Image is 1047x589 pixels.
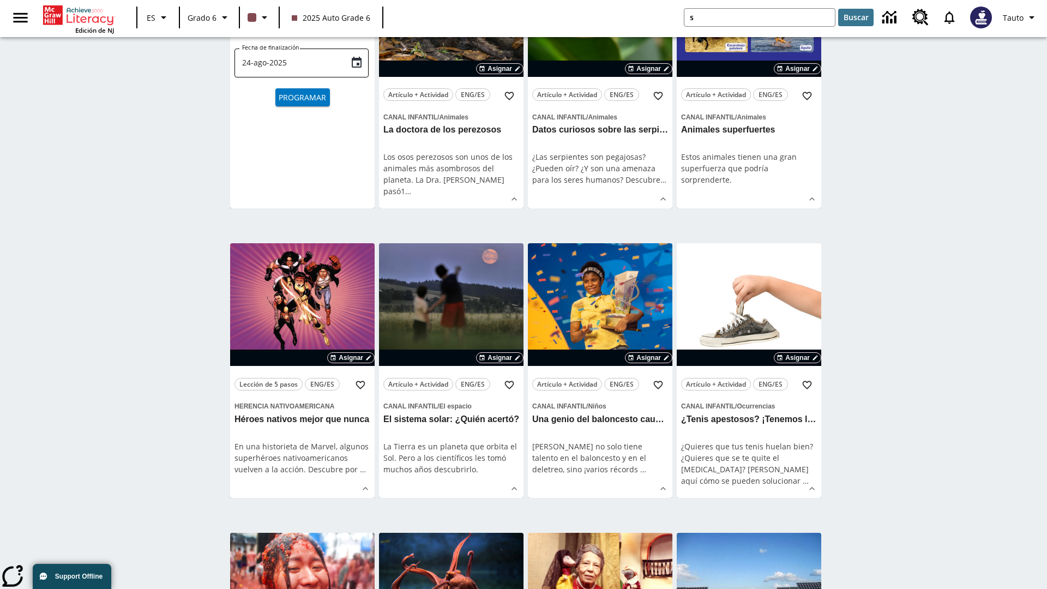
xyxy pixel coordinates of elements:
span: Tema: Herencia nativoamericana/null [234,400,370,412]
button: Choose date, selected date is 24 ago 2025 [346,52,368,74]
span: ENG/ES [759,378,783,390]
span: Asignar [636,353,661,363]
button: Artículo + Actividad [681,378,751,390]
button: ENG/ES [604,378,639,390]
button: Ver más [506,480,522,497]
span: Asignar [339,353,363,363]
span: Support Offline [55,573,103,580]
span: Tema: Canal Infantil/Animales [383,111,519,123]
button: Artículo + Actividad [532,88,602,101]
div: lesson details [379,243,523,498]
button: Lección de 5 pasos [234,378,303,390]
span: / [735,402,737,410]
button: Ver más [357,480,374,497]
button: Añadir a mis Favoritas [797,86,817,106]
label: Fecha de finalización [242,44,299,52]
span: 1 [401,186,405,196]
span: Tema: Canal Infantil/Animales [532,111,668,123]
span: / [586,402,588,410]
button: Programar [275,88,330,106]
span: ENG/ES [610,378,634,390]
button: El color de la clase es café oscuro. Cambiar el color de la clase. [243,8,275,27]
span: Artículo + Actividad [537,378,597,390]
input: DD-MMMM-YYYY [234,49,341,77]
span: Animales [737,113,766,121]
div: [PERSON_NAME] no solo tiene talento en el baloncesto y en el deletreo, sino ¡varios récords [532,441,668,475]
span: Tema: Canal Infantil/El espacio [383,400,519,412]
div: Estos animales tienen una gran superfuerza que podría sorprenderte. [681,151,817,185]
span: Grado 6 [188,12,216,23]
div: Los osos perezosos son unos de los animales más asombrosos del planeta. La Dra. [PERSON_NAME] pasó [383,151,519,197]
button: Asignar Elegir fechas [625,63,672,74]
span: … [660,175,666,185]
h3: Una genio del baloncesto causa furor [532,414,668,425]
span: Artículo + Actividad [388,378,448,390]
button: Asignar Elegir fechas [476,63,523,74]
div: ¿Las serpientes son pegajosas? ¿Pueden oír? ¿Y son una amenaza para los seres humanos? Descubr [532,151,668,185]
span: Herencia nativoamericana [234,402,334,410]
h3: Héroes nativos mejor que nunca [234,414,370,425]
button: Artículo + Actividad [532,378,602,390]
button: ENG/ES [455,378,490,390]
img: Avatar [970,7,992,28]
div: La Tierra es un planeta que orbita el Sol. Pero a los científicos les tomó muchos años descubrirlo. [383,441,519,475]
button: Asignar Elegir fechas [774,63,821,74]
span: Programar [279,92,326,103]
span: Asignar [488,64,512,74]
button: Asignar Elegir fechas [476,352,523,363]
span: Canal Infantil [681,113,735,121]
button: Ver más [804,480,820,497]
span: Edición de NJ [75,26,114,34]
span: Ocurrencias [737,402,775,410]
span: El espacio [439,402,471,410]
span: Asignar [636,64,661,74]
span: Animales [439,113,468,121]
button: Escoja un nuevo avatar [964,3,998,32]
button: Añadir a mis Favoritas [351,375,370,395]
span: / [437,402,439,410]
span: Asignar [488,353,512,363]
span: Asignar [785,353,810,363]
span: 2025 Auto Grade 6 [292,12,370,23]
button: Buscar [838,9,874,26]
span: … [803,476,809,486]
span: ENG/ES [461,378,485,390]
button: Abrir el menú lateral [4,2,37,34]
button: ENG/ES [305,378,340,390]
button: Ver más [506,191,522,207]
span: ES [147,12,155,23]
span: / [735,113,737,121]
div: lesson details [677,243,821,498]
span: / [437,113,439,121]
button: Ver más [655,480,671,497]
span: Canal Infantil [383,113,437,121]
span: Artículo + Actividad [686,378,746,390]
a: Notificaciones [935,3,964,32]
button: Asignar Elegir fechas [327,352,375,363]
span: ENG/ES [610,89,634,100]
div: Portada [43,3,114,34]
h3: Animales superfuertes [681,124,817,136]
span: Artículo + Actividad [388,89,448,100]
span: ENG/ES [461,89,485,100]
button: ENG/ES [455,88,490,101]
span: … [640,464,646,474]
span: Canal Infantil [532,402,586,410]
div: ¿Quieres que tus tenis huelan bien? ¿Quieres que se te quite el [MEDICAL_DATA]? [PERSON_NAME] aqu... [681,441,817,486]
span: Niños [588,402,606,410]
span: / [586,113,588,121]
h3: El sistema solar: ¿Quién acertó? [383,414,519,425]
span: Canal Infantil [383,402,437,410]
span: … [360,464,366,474]
input: Buscar campo [684,9,835,26]
h3: Datos curiosos sobre las serpientes [532,124,668,136]
button: Asignar Elegir fechas [625,352,672,363]
a: Centro de recursos, Se abrirá en una pestaña nueva. [906,3,935,32]
button: ENG/ES [753,88,788,101]
button: Asignar Elegir fechas [774,352,821,363]
span: Canal Infantil [532,113,586,121]
span: Artículo + Actividad [537,89,597,100]
button: ENG/ES [753,378,788,390]
span: Artículo + Actividad [686,89,746,100]
button: Artículo + Actividad [681,88,751,101]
